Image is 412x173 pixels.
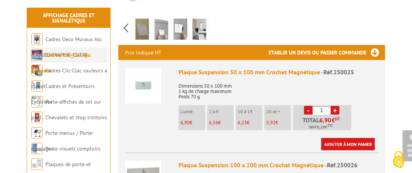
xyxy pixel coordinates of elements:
p: € [180,120,205,125]
a: Ajouter à mon panier [321,138,375,151]
p: € [209,120,234,125]
span: 6,56 [209,119,218,126]
img: 250027_plaque_suspension_magnetique_tableau.jpg [193,19,206,42]
p: € [266,120,291,125]
span: 5,92 [266,119,275,126]
a: Cadres Clic-Clac Alu Clippant [31,51,91,74]
span: Previous [122,22,129,34]
p: € [238,120,262,125]
span: Réf.250025 [323,68,354,76]
p: Total [295,117,351,130]
p: L'unité [180,109,205,114]
img: Cadres Deco Muraux Alu ou Bois [31,34,43,45]
h3: Etablir un devis ou passer commande [269,45,385,60]
p: 10 à 19 [238,109,262,114]
span: Réf.250026 [327,161,357,169]
a: - [304,106,313,115]
span: 6,90 [319,117,332,123]
p: Dimensions 50 x 100 mm 1 kg de charge maximum Poids 70 g [179,78,378,99]
p: 2 à 9 [209,109,234,114]
p: 20 et + [266,109,291,114]
a: Affichage Cadres et Signalétique [43,12,95,24]
img: 250025_plaque_suspension_crochet_magnetique.jpg [174,19,187,42]
span: € [332,117,335,123]
a: Cadres et Présentoirs Extérieur [31,83,95,105]
span: Soit € [309,124,333,130]
span: 8,28 [317,124,325,130]
img: 250025_250026_250027_250028_plaque_magnetique_montage.gif [135,19,149,42]
sup: TTC [328,123,333,128]
a: + [331,106,340,115]
a: Cadres Clic-Clac couleurs à clapet [31,67,107,90]
a: Chevalets et stop trottoirs [45,114,107,121]
img: Porte-menus / Porte-messages [31,127,43,139]
sup: HT [335,116,340,122]
div: Plaque Suspension 100 x 200 mm Crochet Magnétique - [179,161,378,170]
button: Cookies (fenêtre modale) [385,147,412,173]
div: Plaque Suspension 50 x 100 mm Crochet Magnétique - [179,68,378,77]
a: Porte-affiches de sol sur pied [31,98,101,121]
span: 6,90 [180,119,190,126]
img: Plaque Suspension 50 x 100 mm Crochet Magnétique [125,68,161,104]
a: Porte-menus / Porte-messages [31,130,94,152]
a: Porte-visuels comptoirs [45,145,100,152]
a: Cadres Deco Muraux Alu ou [GEOGRAPHIC_DATA] [31,36,102,58]
img: Cookies (fenêtre modale) [389,150,408,169]
p: Prix indiqué HT [125,45,161,60]
span: 6,23 [238,119,247,126]
img: 250025_plaque_suspension_crochet_magnetique_1.jpg [154,19,168,42]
